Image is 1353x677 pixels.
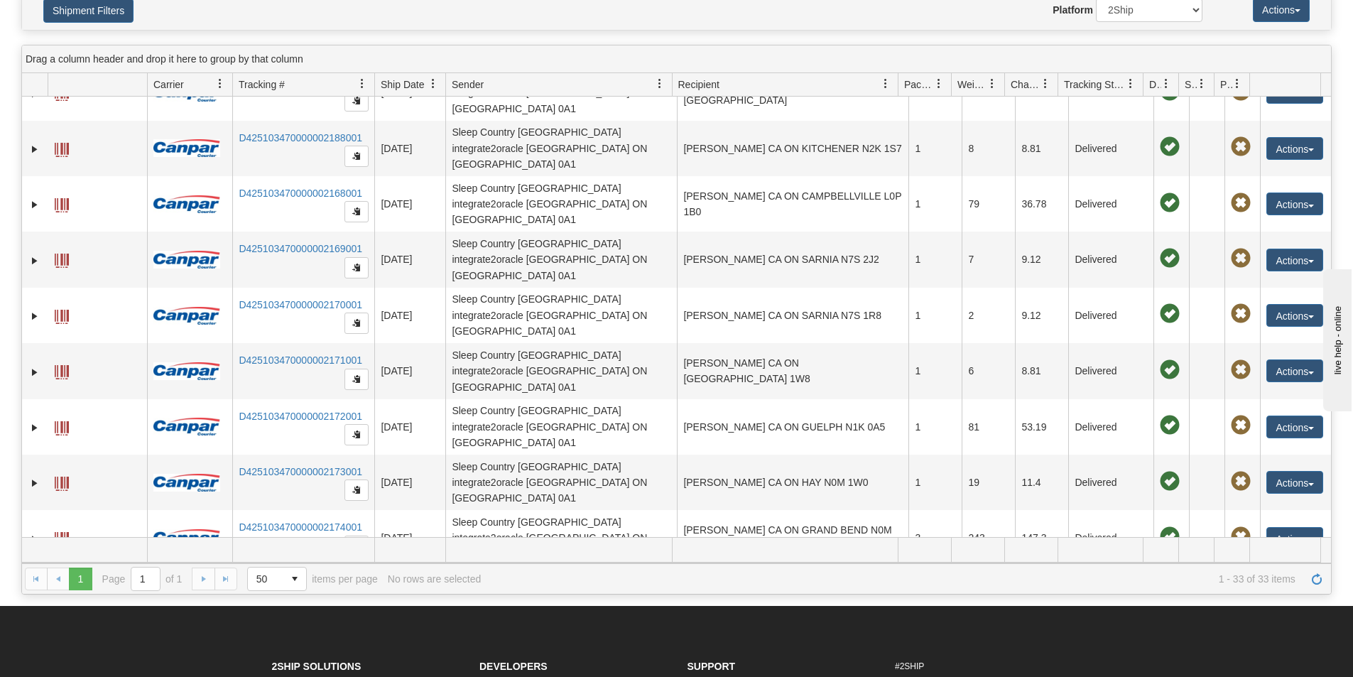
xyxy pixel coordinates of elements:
[344,369,369,390] button: Copy to clipboard
[1266,249,1323,271] button: Actions
[28,309,42,323] a: Expand
[445,176,677,232] td: Sleep Country [GEOGRAPHIC_DATA] integrate2oracle [GEOGRAPHIC_DATA] ON [GEOGRAPHIC_DATA] 0A1
[1231,82,1251,102] span: Pickup Not Assigned
[962,399,1015,455] td: 81
[1068,232,1153,287] td: Delivered
[388,573,482,585] div: No rows are selected
[1231,527,1251,547] span: Pickup Not Assigned
[1266,359,1323,382] button: Actions
[344,424,369,445] button: Copy to clipboard
[678,77,719,92] span: Recipient
[69,568,92,590] span: Page 1
[153,418,220,435] img: 14 - Canpar
[256,572,275,586] span: 50
[55,470,69,493] a: Label
[1015,232,1068,287] td: 9.12
[374,288,445,343] td: [DATE]
[1068,399,1153,455] td: Delivered
[344,90,369,112] button: Copy to clipboard
[1015,288,1068,343] td: 9.12
[1231,472,1251,492] span: Pickup Not Assigned
[1015,510,1068,565] td: 147.3
[962,455,1015,510] td: 19
[239,77,285,92] span: Tracking #
[677,455,908,510] td: [PERSON_NAME] CA ON HAY N0M 1W0
[55,415,69,438] a: Label
[445,121,677,176] td: Sleep Country [GEOGRAPHIC_DATA] integrate2oracle [GEOGRAPHIC_DATA] ON [GEOGRAPHIC_DATA] 0A1
[677,288,908,343] td: [PERSON_NAME] CA ON SARNIA N7S 1R8
[1266,416,1323,438] button: Actions
[908,121,962,176] td: 1
[908,399,962,455] td: 1
[1160,137,1180,157] span: On time
[1015,343,1068,399] td: 8.81
[904,77,934,92] span: Packages
[1231,193,1251,213] span: Pickup Not Assigned
[1160,472,1180,492] span: On time
[980,72,1004,96] a: Weight filter column settings
[239,411,362,422] a: D425103470000002172001
[1160,193,1180,213] span: On time
[421,72,445,96] a: Ship Date filter column settings
[1160,416,1180,435] span: On time
[153,77,184,92] span: Carrier
[153,474,220,492] img: 14 - Canpar
[1053,3,1093,17] label: Platform
[381,77,424,92] span: Ship Date
[153,307,220,325] img: 14 - Canpar
[1033,72,1058,96] a: Charge filter column settings
[247,567,378,591] span: items per page
[344,313,369,334] button: Copy to clipboard
[28,476,42,490] a: Expand
[908,232,962,287] td: 1
[1068,510,1153,565] td: Delivered
[22,45,1331,73] div: grid grouping header
[1220,77,1232,92] span: Pickup Status
[1231,416,1251,435] span: Pickup Not Assigned
[445,399,677,455] td: Sleep Country [GEOGRAPHIC_DATA] integrate2oracle [GEOGRAPHIC_DATA] ON [GEOGRAPHIC_DATA] 0A1
[1190,72,1214,96] a: Shipment Issues filter column settings
[1068,343,1153,399] td: Delivered
[491,573,1295,585] span: 1 - 33 of 33 items
[1266,527,1323,550] button: Actions
[962,121,1015,176] td: 8
[962,343,1015,399] td: 6
[1068,455,1153,510] td: Delivered
[1266,304,1323,327] button: Actions
[374,510,445,565] td: [DATE]
[28,532,42,546] a: Expand
[962,232,1015,287] td: 7
[908,510,962,565] td: 3
[55,359,69,381] a: Label
[908,343,962,399] td: 1
[908,288,962,343] td: 1
[445,232,677,287] td: Sleep Country [GEOGRAPHIC_DATA] integrate2oracle [GEOGRAPHIC_DATA] ON [GEOGRAPHIC_DATA] 0A1
[1015,121,1068,176] td: 8.81
[55,192,69,215] a: Label
[1011,77,1040,92] span: Charge
[677,121,908,176] td: [PERSON_NAME] CA ON KITCHENER N2K 1S7
[445,510,677,565] td: Sleep Country [GEOGRAPHIC_DATA] integrate2oracle [GEOGRAPHIC_DATA] ON [GEOGRAPHIC_DATA] 0A1
[1185,77,1197,92] span: Shipment Issues
[1064,77,1126,92] span: Tracking Status
[239,521,362,533] a: D425103470000002174001
[247,567,307,591] span: Page sizes drop down
[28,197,42,212] a: Expand
[1068,176,1153,232] td: Delivered
[962,176,1015,232] td: 79
[1154,72,1178,96] a: Delivery Status filter column settings
[28,365,42,379] a: Expand
[28,254,42,268] a: Expand
[55,136,69,159] a: Label
[1015,455,1068,510] td: 11.4
[677,232,908,287] td: [PERSON_NAME] CA ON SARNIA N7S 2J2
[1305,568,1328,590] a: Refresh
[239,354,362,366] a: D425103470000002171001
[688,661,736,672] strong: Support
[55,303,69,326] a: Label
[344,536,369,557] button: Copy to clipboard
[131,568,160,590] input: Page 1
[374,121,445,176] td: [DATE]
[1149,77,1161,92] span: Delivery Status
[962,510,1015,565] td: 243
